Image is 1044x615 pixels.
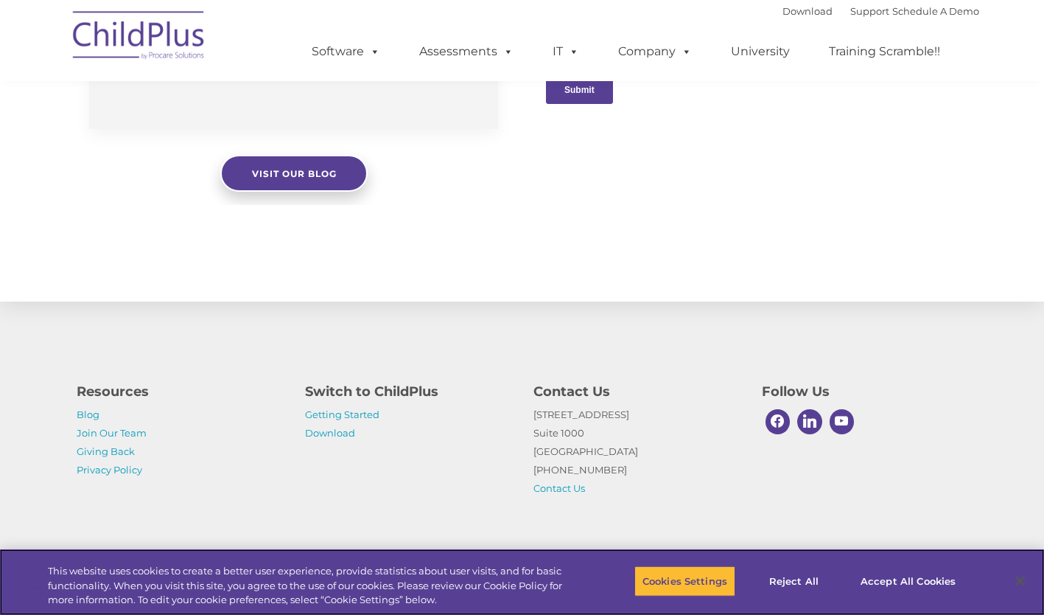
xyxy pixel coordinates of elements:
a: Youtube [826,406,858,438]
font: | [782,5,979,17]
a: Software [297,37,395,66]
a: IT [538,37,594,66]
a: Training Scramble!! [814,37,955,66]
a: Schedule A Demo [892,5,979,17]
h4: Follow Us [762,381,968,402]
a: University [716,37,805,66]
button: Accept All Cookies [852,566,964,597]
p: [STREET_ADDRESS] Suite 1000 [GEOGRAPHIC_DATA] [PHONE_NUMBER] [533,406,740,498]
a: Contact Us [533,482,585,494]
button: Reject All [748,566,840,597]
a: Visit our blog [220,155,368,192]
a: Join Our Team [77,427,147,439]
button: Cookies Settings [634,566,735,597]
div: This website uses cookies to create a better user experience, provide statistics about user visit... [48,564,574,608]
span: Last name [205,97,250,108]
h4: Contact Us [533,381,740,402]
a: Blog [77,409,99,420]
a: Getting Started [305,409,379,420]
a: Privacy Policy [77,464,142,476]
a: Linkedin [793,406,826,438]
a: Download [305,427,355,439]
h4: Switch to ChildPlus [305,381,511,402]
span: Visit our blog [251,168,336,179]
span: Phone number [205,158,267,169]
a: Company [603,37,707,66]
a: Download [782,5,833,17]
a: Support [850,5,889,17]
a: Assessments [404,37,528,66]
a: Giving Back [77,445,135,457]
button: Close [1004,565,1037,597]
h4: Resources [77,381,283,402]
img: ChildPlus by Procare Solutions [66,1,213,74]
a: Facebook [762,406,794,438]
